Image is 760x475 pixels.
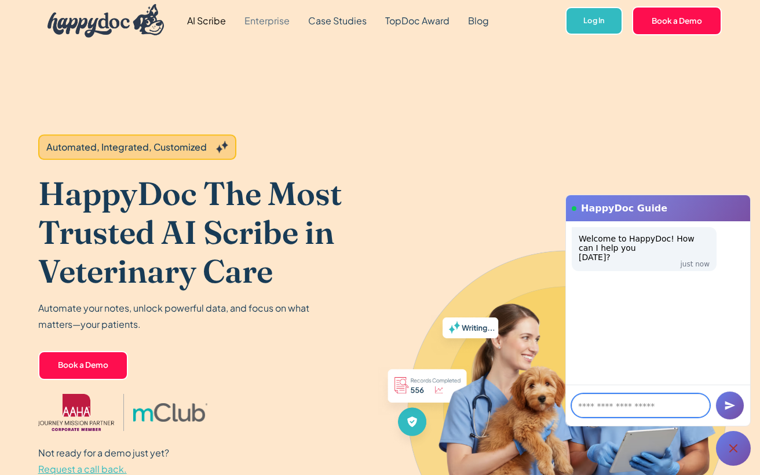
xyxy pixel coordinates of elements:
p: Automate your notes, unlock powerful data, and focus on what matters—your patients. [38,300,316,332]
img: Grey sparkles. [216,141,228,154]
img: AAHA Advantage logo [38,394,115,431]
img: mclub logo [133,403,207,422]
img: HappyDoc Logo: A happy dog with his ear up, listening. [47,4,165,38]
a: home [38,1,165,41]
div: Automated, Integrated, Customized [46,140,207,154]
h1: HappyDoc The Most Trusted AI Scribe in Veterinary Care [38,174,346,291]
a: Log In [565,7,623,35]
span: Request a call back. [38,463,127,475]
a: Book a Demo [38,351,128,380]
a: Book a Demo [632,6,722,35]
